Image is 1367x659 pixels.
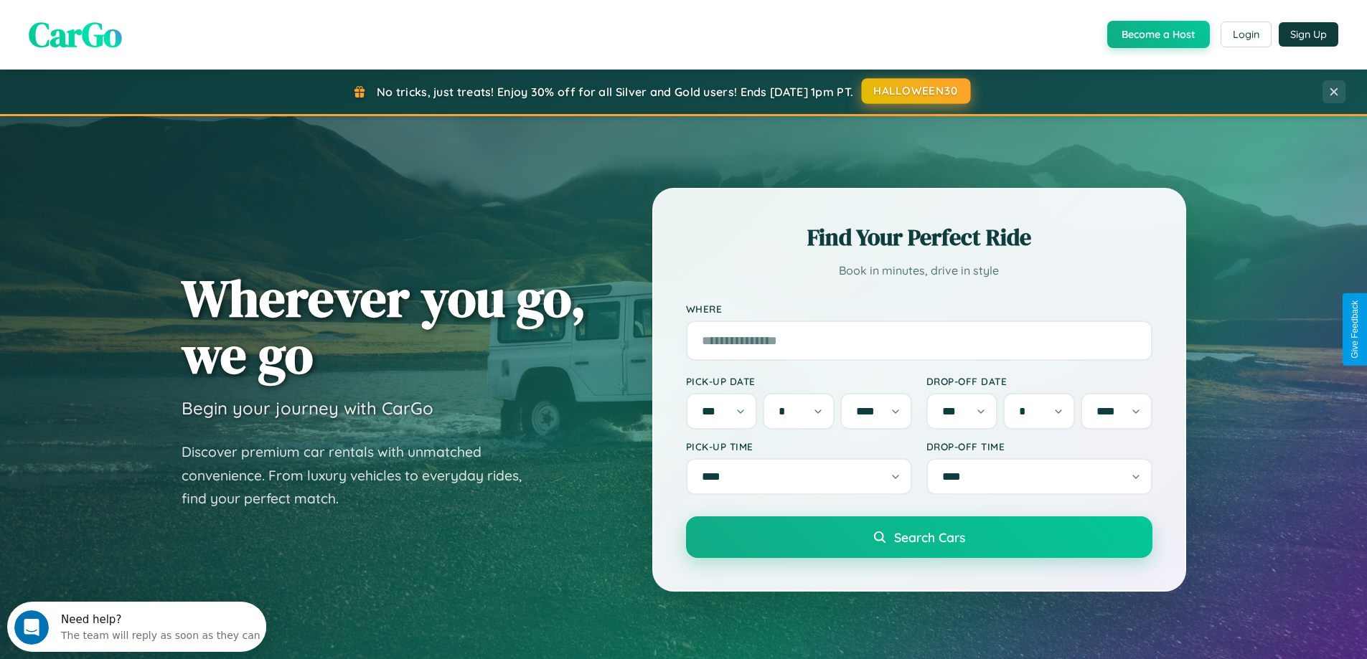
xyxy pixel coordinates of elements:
[686,222,1152,253] h2: Find Your Perfect Ride
[54,12,253,24] div: Need help?
[1221,22,1272,47] button: Login
[1279,22,1338,47] button: Sign Up
[1107,21,1210,48] button: Become a Host
[14,610,49,645] iframe: Intercom live chat
[182,397,433,419] h3: Begin your journey with CarGo
[54,24,253,39] div: The team will reply as soon as they can
[686,516,1152,558] button: Search Cars
[1350,300,1360,359] div: Give Feedback
[686,375,912,387] label: Pick-up Date
[686,260,1152,281] p: Book in minutes, drive in style
[7,602,266,652] iframe: Intercom live chat discovery launcher
[6,6,267,45] div: Open Intercom Messenger
[926,375,1152,387] label: Drop-off Date
[182,270,586,383] h1: Wherever you go, we go
[862,78,971,104] button: HALLOWEEN30
[182,440,540,511] p: Discover premium car rentals with unmatched convenience. From luxury vehicles to everyday rides, ...
[686,440,912,452] label: Pick-up Time
[377,85,853,99] span: No tricks, just treats! Enjoy 30% off for all Silver and Gold users! Ends [DATE] 1pm PT.
[686,303,1152,315] label: Where
[29,11,122,58] span: CarGo
[894,529,965,545] span: Search Cars
[926,440,1152,452] label: Drop-off Time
